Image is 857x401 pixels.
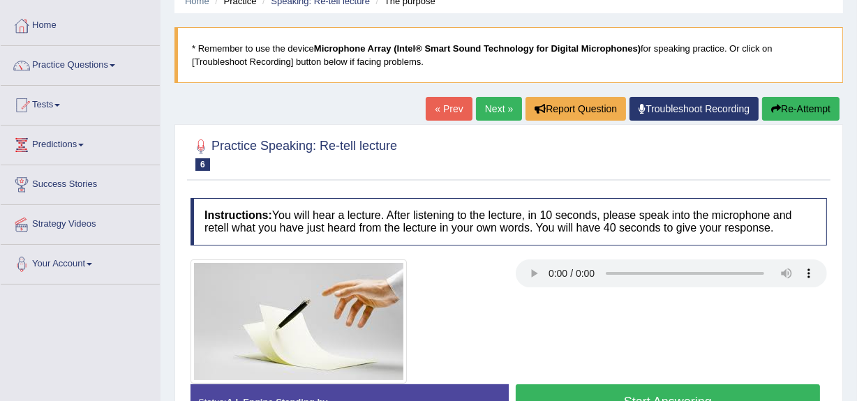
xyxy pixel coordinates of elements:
b: Instructions: [204,209,272,221]
a: Next » [476,97,522,121]
a: Troubleshoot Recording [629,97,759,121]
a: « Prev [426,97,472,121]
a: Your Account [1,245,160,280]
blockquote: * Remember to use the device for speaking practice. Or click on [Troubleshoot Recording] button b... [174,27,843,83]
a: Strategy Videos [1,205,160,240]
b: Microphone Array (Intel® Smart Sound Technology for Digital Microphones) [314,43,641,54]
a: Practice Questions [1,46,160,81]
a: Predictions [1,126,160,160]
a: Success Stories [1,165,160,200]
button: Report Question [526,97,626,121]
a: Home [1,6,160,41]
a: Tests [1,86,160,121]
button: Re-Attempt [762,97,840,121]
h4: You will hear a lecture. After listening to the lecture, in 10 seconds, please speak into the mic... [191,198,827,245]
span: 6 [195,158,210,171]
h2: Practice Speaking: Re-tell lecture [191,136,397,171]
